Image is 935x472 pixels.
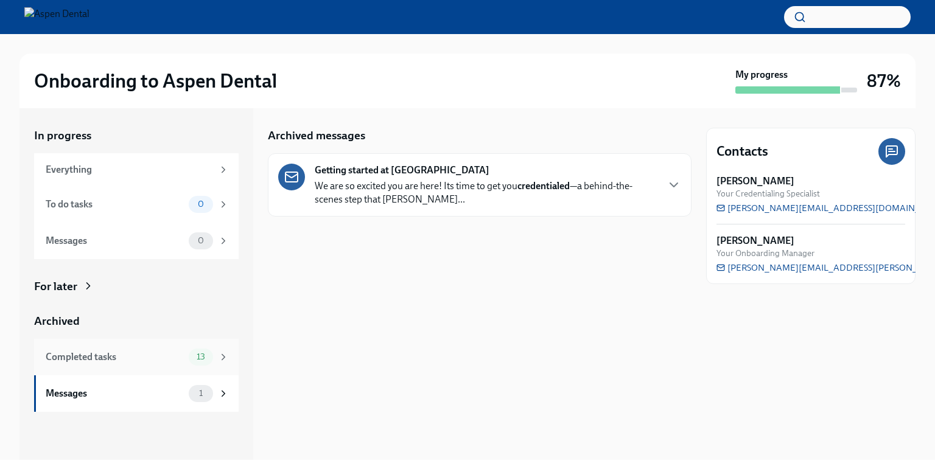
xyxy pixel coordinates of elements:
h4: Contacts [716,142,768,161]
span: 1 [192,389,210,398]
h3: 87% [867,70,901,92]
span: Your Credentialing Specialist [716,188,820,200]
strong: credentialed [517,180,570,192]
a: Messages0 [34,223,239,259]
a: Archived [34,313,239,329]
div: Messages [46,234,184,248]
div: Messages [46,387,184,400]
div: Everything [46,163,213,176]
strong: My progress [735,68,788,82]
a: Messages1 [34,375,239,412]
span: 0 [191,200,211,209]
img: Aspen Dental [24,7,89,27]
a: For later [34,279,239,294]
div: To do tasks [46,198,184,211]
h2: Onboarding to Aspen Dental [34,69,277,93]
span: Your Onboarding Manager [716,248,814,259]
a: To do tasks0 [34,186,239,223]
h5: Archived messages [268,128,365,144]
div: For later [34,279,77,294]
a: Completed tasks13 [34,339,239,375]
a: In progress [34,128,239,144]
strong: [PERSON_NAME] [716,234,794,248]
strong: Getting started at [GEOGRAPHIC_DATA] [315,164,489,177]
strong: [PERSON_NAME] [716,175,794,188]
p: We are so excited you are here! Its time to get you —a behind-the-scenes step that [PERSON_NAME]... [315,179,657,206]
span: 0 [191,236,211,245]
div: Completed tasks [46,350,184,364]
a: Everything [34,153,239,186]
span: 13 [189,352,212,361]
